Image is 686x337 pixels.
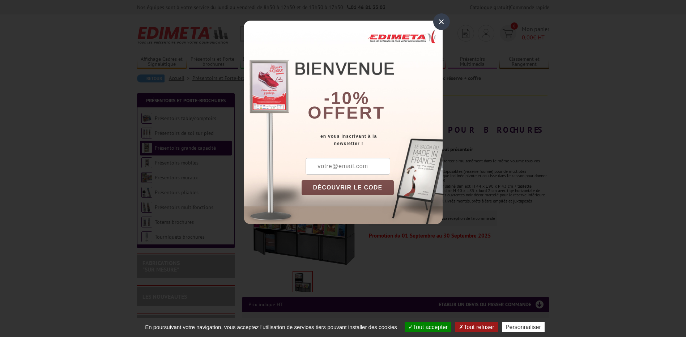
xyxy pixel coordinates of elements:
div: en vous inscrivant à la newsletter ! [302,133,443,147]
span: En poursuivant votre navigation, vous acceptez l'utilisation de services tiers pouvant installer ... [141,324,401,330]
div: × [433,13,450,30]
font: offert [308,103,385,122]
button: Tout accepter [405,322,451,332]
button: Personnaliser (fenêtre modale) [502,322,545,332]
button: Tout refuser [455,322,498,332]
b: -10% [324,89,370,108]
input: votre@email.com [306,158,390,175]
button: DÉCOUVRIR LE CODE [302,180,394,195]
